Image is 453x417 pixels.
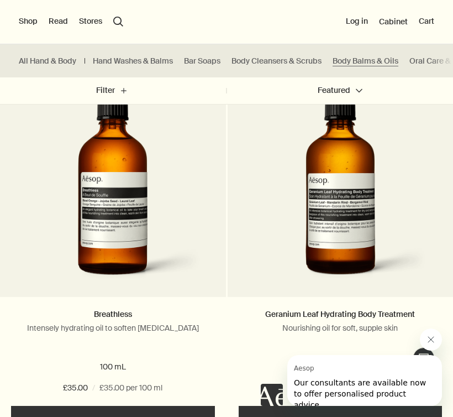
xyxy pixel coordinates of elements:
[261,329,442,406] div: Aesop says "Our consultants are available now to offer personalised product advice.". Open messag...
[261,384,283,406] iframe: no content
[79,16,102,27] button: Stores
[19,16,38,27] button: Shop
[287,355,442,406] iframe: Message from Aesop
[63,382,88,395] span: £35.00
[346,16,368,27] button: Log in
[333,56,398,66] a: Body Balms & Oils
[419,16,434,27] button: Cart
[420,329,442,351] iframe: Close message from Aesop
[265,309,415,319] a: Geranium Leaf Hydrating Body Treatment
[99,382,162,395] span: £35.00 per 100 ml
[49,16,68,27] button: Read
[231,56,322,66] a: Body Cleansers & Scrubs
[113,17,123,27] button: Open search
[227,77,453,104] button: Featured
[7,23,139,54] span: Our consultants are available now to offer personalised product advice.
[19,56,76,66] a: All Hand & Body
[379,17,408,27] a: Cabinet
[93,56,173,66] a: Hand Washes & Balms
[94,309,132,319] a: Breathless
[184,56,220,66] a: Bar Soaps
[239,323,443,333] p: Nourishing oil for soft, supple skin
[18,98,208,291] img: Breathless in amber glass bottle
[245,98,435,291] img: Geranium Leaf Hydrating Body Treatment in amber glass bottle
[92,382,95,395] span: /
[11,323,215,333] p: Intensely hydrating oil to soften [MEDICAL_DATA]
